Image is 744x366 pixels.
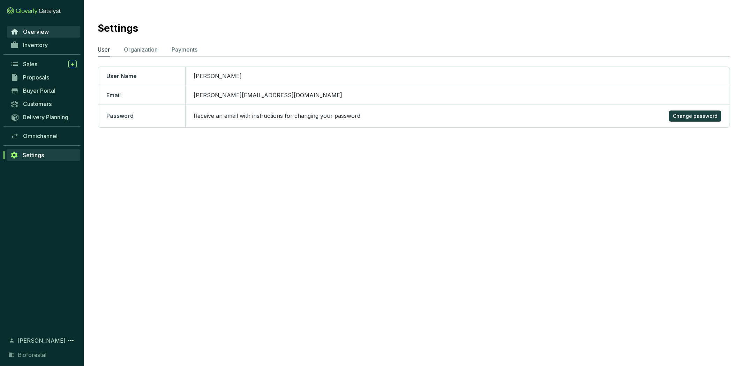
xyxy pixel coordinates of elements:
[7,149,80,161] a: Settings
[7,58,80,70] a: Sales
[106,73,137,79] span: User Name
[194,112,361,120] p: Receive an email with instructions for changing your password
[17,336,66,345] span: [PERSON_NAME]
[23,87,55,94] span: Buyer Portal
[669,110,721,122] button: Change password
[7,85,80,97] a: Buyer Portal
[23,61,37,68] span: Sales
[7,130,80,142] a: Omnichannel
[194,73,242,79] span: [PERSON_NAME]
[172,45,197,54] p: Payments
[23,100,52,107] span: Customers
[98,45,110,54] p: User
[23,28,49,35] span: Overview
[106,92,121,99] span: Email
[23,132,58,139] span: Omnichannel
[194,92,343,99] span: [PERSON_NAME][EMAIL_ADDRESS][DOMAIN_NAME]
[7,39,80,51] a: Inventory
[23,41,48,48] span: Inventory
[18,351,46,359] span: Bioforestal
[7,111,80,123] a: Delivery Planning
[106,112,134,119] span: Password
[7,26,80,38] a: Overview
[98,21,138,36] h2: Settings
[7,98,80,110] a: Customers
[23,152,44,159] span: Settings
[124,45,158,54] p: Organization
[7,71,80,83] a: Proposals
[23,74,49,81] span: Proposals
[23,114,68,121] span: Delivery Planning
[673,113,717,120] span: Change password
